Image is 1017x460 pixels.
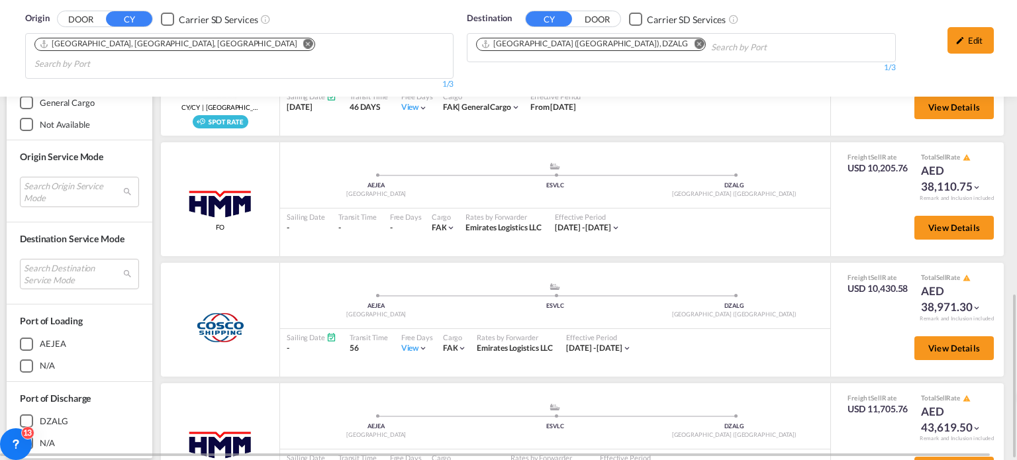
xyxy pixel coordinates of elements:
div: Cargo [432,212,456,222]
div: Alger (Algiers), DZALG [481,38,688,50]
div: AEJEA [287,302,465,310]
div: Sailing Date [287,212,325,222]
div: USD 10,205.76 [847,161,908,175]
div: Cargo [443,332,467,342]
button: View Details [914,216,994,240]
div: Remark and Inclusion included [910,195,1004,202]
button: View Details [914,95,994,119]
div: 1/3 [25,79,454,90]
div: ESVLC [465,422,644,431]
md-icon: icon-chevron-down [972,303,981,312]
span: FAK [443,343,458,353]
md-icon: Unchecked: Search for CY (Container Yard) services for all selected carriers.Checked : Search for... [260,14,271,24]
span: FAK [432,222,447,232]
span: View Details [928,102,980,113]
div: Transit Time [350,332,388,342]
div: Port of Jebel Ali, Jebel Ali, AEJEA [39,38,297,50]
span: Sell [871,273,882,281]
div: - [287,222,325,234]
div: AED 43,619.50 [921,404,987,436]
div: 46 DAYS [350,102,388,113]
div: Sailing Date [287,332,336,342]
button: CY [526,11,572,26]
md-icon: icon-chevron-down [418,103,428,113]
img: COSCO [195,311,244,344]
button: Remove [685,38,705,52]
img: Spot_rate_rollable_v2.png [193,115,248,128]
div: 56 [350,343,388,354]
div: Free Days [401,91,433,101]
div: ESVLC [465,302,644,310]
span: FO [216,222,225,232]
div: Total Rate [921,393,987,404]
div: Free Days [401,332,433,342]
div: Emirates Logistics LLC [465,222,542,234]
div: - [338,222,377,234]
div: AEJEA [287,181,465,190]
div: Effective Period [530,91,581,101]
md-checkbox: N/A [20,436,139,449]
span: Emirates Logistics LLC [477,343,553,353]
button: Remove [295,38,315,52]
md-icon: assets/icons/custom/ship-fill.svg [547,283,563,290]
md-icon: Unchecked: Search for CY (Container Yard) services for all selected carriers.Checked : Search for... [728,14,739,24]
div: Free Days [390,212,422,222]
span: Sell [936,153,947,161]
div: Viewicon-chevron-down [401,102,428,113]
span: Sell [936,394,947,402]
div: Carrier SD Services [179,13,258,26]
div: Remark and Inclusion included [910,315,1004,322]
div: From 03 Sep 2025 [530,102,576,113]
span: | [458,102,460,112]
span: From [DATE] [530,102,576,112]
md-icon: icon-pencil [955,36,965,45]
div: AED 38,971.30 [921,283,987,315]
div: DZALG [645,181,824,190]
span: Sell [871,153,882,161]
div: DZALG [40,415,68,427]
div: AEJEA [287,422,465,431]
div: - [390,222,393,234]
div: Freight Rate [847,393,908,402]
div: 01 Sep 2025 - 30 Sep 2025 [566,343,622,354]
span: [DATE] - [DATE] [566,343,622,353]
button: icon-alert [961,393,971,403]
span: Origin [25,12,49,25]
div: [GEOGRAPHIC_DATA] ([GEOGRAPHIC_DATA]) [645,431,824,439]
md-icon: assets/icons/custom/ship-fill.svg [547,163,563,169]
button: DOOR [58,12,104,27]
button: icon-alert [961,273,971,283]
button: icon-alert [961,153,971,163]
div: ESVLC [465,181,644,190]
md-checkbox: Checkbox No Ink [629,12,726,26]
span: Port of Discharge [20,392,91,404]
div: USD 11,705.76 [847,402,908,416]
button: CY [106,11,152,26]
span: CY/CY [181,103,201,112]
div: 01 Sep 2025 - 14 Sep 2025 [555,222,611,234]
div: Transit Time [350,91,388,101]
div: [GEOGRAPHIC_DATA] ([GEOGRAPHIC_DATA]) [645,190,824,199]
md-icon: icon-chevron-down [972,424,981,433]
md-checkbox: N/A [20,359,139,373]
div: Effective Period [555,212,620,222]
button: View Details [914,336,994,360]
div: Effective Period [566,332,632,342]
input: Search by Port [34,54,160,75]
span: | [200,103,206,112]
div: Press delete to remove this chip. [481,38,691,50]
div: Freight Rate [847,152,908,161]
div: Press delete to remove this chip. [39,38,300,50]
div: Transit Time [338,212,377,222]
div: Remark and Inclusion included [910,435,1004,442]
div: N/A [40,437,55,449]
span: [DATE] - [DATE] [555,222,611,232]
div: general cargo [40,97,95,109]
md-icon: icon-chevron-down [446,223,456,232]
div: USD 10,430.58 [847,282,908,295]
md-icon: icon-alert [963,274,971,282]
md-chips-wrap: Chips container. Use arrow keys to select chips. [474,34,842,58]
span: Emirates Logistics LLC [465,222,542,232]
div: not available [40,118,90,130]
div: DZALG [645,302,824,310]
